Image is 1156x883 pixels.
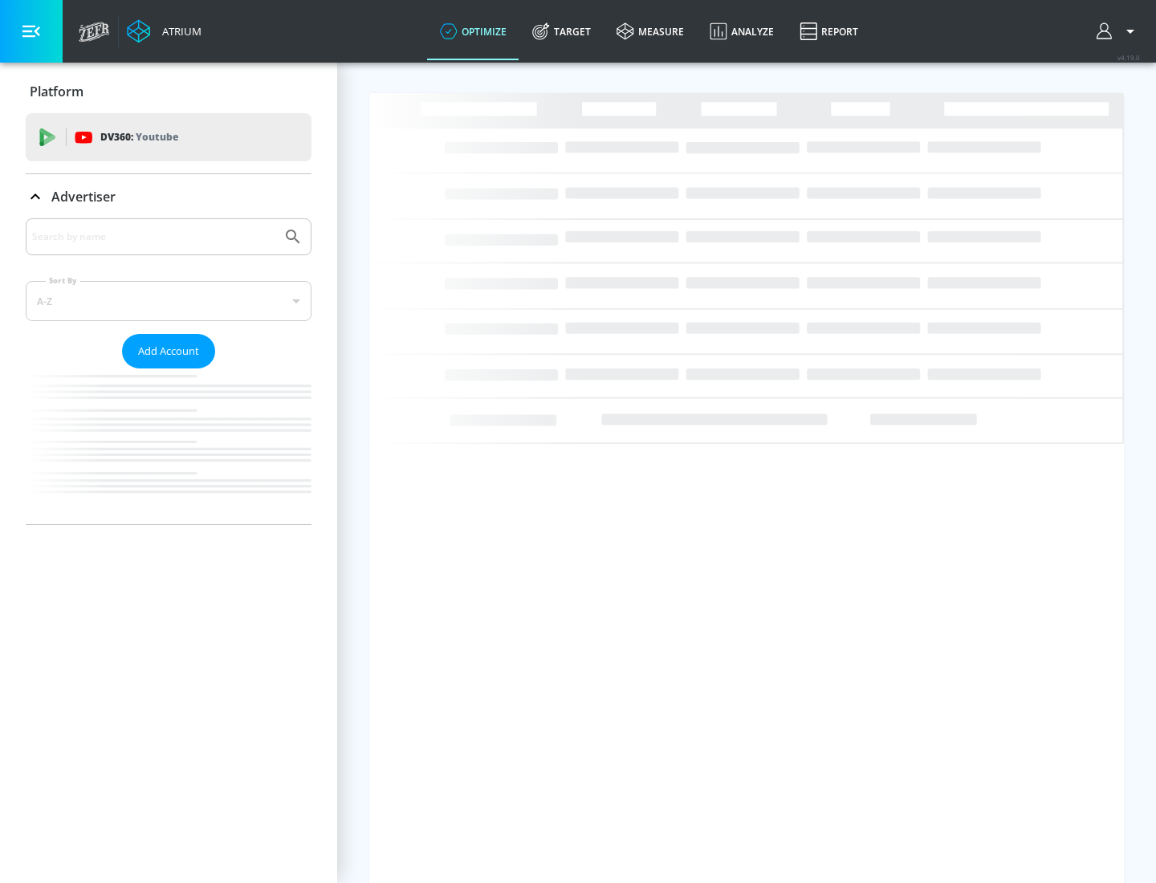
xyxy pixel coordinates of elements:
p: Advertiser [51,188,116,205]
div: Atrium [156,24,201,39]
div: Advertiser [26,174,311,219]
a: Report [787,2,871,60]
nav: list of Advertiser [26,368,311,524]
span: Add Account [138,342,199,360]
label: Sort By [46,275,80,286]
a: Target [519,2,604,60]
div: DV360: Youtube [26,113,311,161]
a: optimize [427,2,519,60]
div: Platform [26,69,311,114]
div: Advertiser [26,218,311,524]
p: Youtube [136,128,178,145]
a: measure [604,2,697,60]
p: Platform [30,83,83,100]
input: Search by name [32,226,275,247]
span: v 4.19.0 [1117,53,1140,62]
div: A-Z [26,281,311,321]
a: Atrium [127,19,201,43]
button: Add Account [122,334,215,368]
p: DV360: [100,128,178,146]
a: Analyze [697,2,787,60]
